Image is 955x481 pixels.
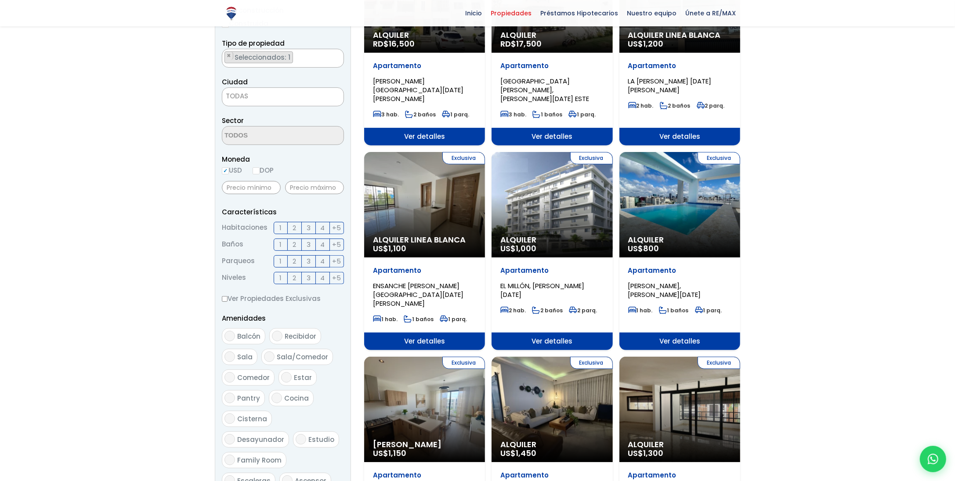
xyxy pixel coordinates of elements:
p: Apartamento [628,61,731,70]
span: Exclusiva [570,152,613,164]
input: Precio máximo [285,181,344,194]
span: [PERSON_NAME] [373,440,476,449]
span: Exclusiva [698,152,740,164]
span: 2 parq. [697,102,725,109]
span: 1 parq. [695,307,722,314]
span: Alquiler [628,235,731,244]
span: EL MILLÓN, [PERSON_NAME][DATE] [500,281,584,299]
input: Estudio [296,434,306,445]
a: Exclusiva Alquiler Linea Blanca US$1,100 Apartamento ENSANCHE [PERSON_NAME][GEOGRAPHIC_DATA][DATE... [364,152,485,350]
span: Ver detalles [364,128,485,145]
span: Niveles [222,272,246,284]
span: 3 [307,256,311,267]
input: Balcón [224,331,235,341]
span: 2 [293,272,297,283]
span: 3 hab. [373,111,399,118]
span: US$ [500,448,536,459]
span: Parqueos [222,255,255,268]
span: Tipo de propiedad [222,39,285,48]
img: Logo de REMAX [224,6,239,21]
span: 16,500 [389,38,415,49]
span: 1 baños [659,307,689,314]
span: Pantry [237,394,260,403]
span: US$ [628,448,664,459]
span: 17,500 [516,38,542,49]
span: Alquiler [500,31,604,40]
span: RD$ [373,38,415,49]
span: Alquiler [628,440,731,449]
span: Recibidor [285,332,316,341]
span: Desayunador [237,435,284,444]
span: Exclusiva [442,357,485,369]
span: Baños [222,239,243,251]
span: 3 [307,239,311,250]
span: 4 [321,239,325,250]
span: Alquiler [373,31,476,40]
span: × [334,52,339,60]
span: +5 [333,272,341,283]
label: USD [222,165,242,176]
input: Desayunador [224,434,235,445]
span: 1 [280,222,282,233]
span: 3 hab. [500,111,526,118]
span: RD$ [500,38,542,49]
span: 2 baños [405,111,436,118]
input: Pantry [224,393,235,403]
textarea: Search [222,49,227,68]
span: ENSANCHE [PERSON_NAME][GEOGRAPHIC_DATA][DATE][PERSON_NAME] [373,281,463,308]
span: Cisterna [237,414,267,423]
p: Apartamento [373,61,476,70]
span: Ver detalles [619,333,740,350]
span: [PERSON_NAME][GEOGRAPHIC_DATA][DATE][PERSON_NAME] [373,76,463,103]
span: Alquiler [500,440,604,449]
span: 3 [307,272,311,283]
input: Comedor [224,372,235,383]
span: [PERSON_NAME], [PERSON_NAME][DATE] [628,281,701,299]
span: 1,000 [516,243,536,254]
span: 1,300 [644,448,664,459]
label: Ver Propiedades Exclusivas [222,293,344,304]
span: 1,450 [516,448,536,459]
li: APARTAMENTO [224,51,293,63]
span: 4 [321,256,325,267]
span: 1 parq. [440,315,467,323]
span: Exclusiva [698,357,740,369]
span: +5 [333,256,341,267]
p: Apartamento [373,471,476,480]
span: Sala [237,352,253,362]
span: Moneda [222,154,344,165]
span: US$ [373,448,406,459]
span: Seleccionados: 1 [234,53,293,62]
span: Sector [222,116,244,125]
span: Alquiler [500,235,604,244]
span: 1 hab. [628,307,653,314]
label: DOP [253,165,274,176]
span: 1 [280,239,282,250]
span: 2 [293,222,297,233]
span: Balcón [237,332,260,341]
span: [GEOGRAPHIC_DATA][PERSON_NAME], [PERSON_NAME][DATE] ESTE [500,76,589,103]
span: Ver detalles [364,333,485,350]
span: 800 [644,243,659,254]
span: Ciudad [222,77,248,87]
span: Inicio [461,7,486,20]
p: Apartamento [500,266,604,275]
input: USD [222,167,229,174]
p: Características [222,206,344,217]
span: 1 [280,272,282,283]
span: Alquiler Linea Blanca [373,235,476,244]
a: Exclusiva Alquiler US$1,000 Apartamento EL MILLÓN, [PERSON_NAME][DATE] 2 hab. 2 baños 2 parq. Ver... [492,152,612,350]
p: Apartamento [500,471,604,480]
span: 1 [280,256,282,267]
input: DOP [253,167,260,174]
span: 1 baños [404,315,434,323]
span: 2 parq. [569,307,597,314]
span: LA [PERSON_NAME] [DATE][PERSON_NAME] [628,76,712,94]
span: 1,200 [644,38,664,49]
span: × [227,52,231,60]
button: Remove all items [334,51,339,60]
span: Ver detalles [492,128,612,145]
span: Estar [294,373,312,382]
span: 1 parq. [568,111,596,118]
span: 2 [293,239,297,250]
